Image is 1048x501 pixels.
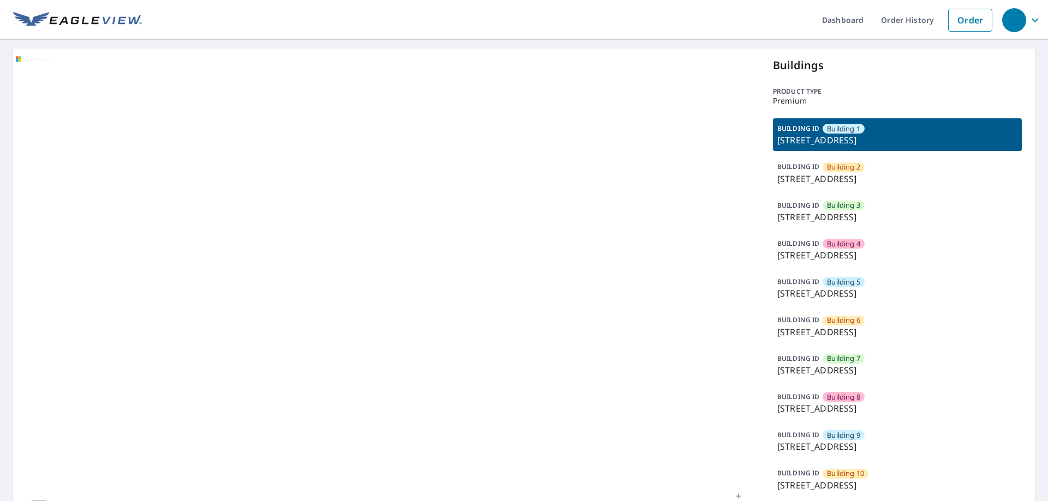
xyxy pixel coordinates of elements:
span: Building 5 [827,277,860,287]
p: BUILDING ID [777,239,819,248]
p: BUILDING ID [777,124,819,133]
span: Building 4 [827,239,860,249]
p: [STREET_ADDRESS] [777,134,1017,147]
p: BUILDING ID [777,392,819,401]
span: Building 6 [827,315,860,325]
p: [STREET_ADDRESS] [777,210,1017,224]
span: Building 10 [827,468,864,479]
p: BUILDING ID [777,201,819,210]
p: [STREET_ADDRESS] [777,402,1017,415]
p: Buildings [773,57,1022,74]
p: [STREET_ADDRESS] [777,479,1017,492]
p: BUILDING ID [777,354,819,363]
span: Building 7 [827,353,860,364]
span: Building 9 [827,430,860,440]
span: Building 3 [827,200,860,210]
a: Order [948,9,992,32]
p: [STREET_ADDRESS] [777,249,1017,262]
p: BUILDING ID [777,277,819,286]
p: BUILDING ID [777,430,819,439]
span: Building 8 [827,392,860,402]
p: BUILDING ID [777,162,819,171]
img: EV Logo [13,12,142,28]
p: [STREET_ADDRESS] [777,172,1017,185]
p: BUILDING ID [777,468,819,478]
span: Building 1 [827,124,860,134]
p: [STREET_ADDRESS] [777,364,1017,377]
p: [STREET_ADDRESS] [777,440,1017,453]
p: [STREET_ADDRESS] [777,287,1017,300]
span: Building 2 [827,162,860,172]
p: Premium [773,96,1022,105]
p: BUILDING ID [777,315,819,324]
p: Product type [773,87,1022,96]
p: [STREET_ADDRESS] [777,325,1017,339]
